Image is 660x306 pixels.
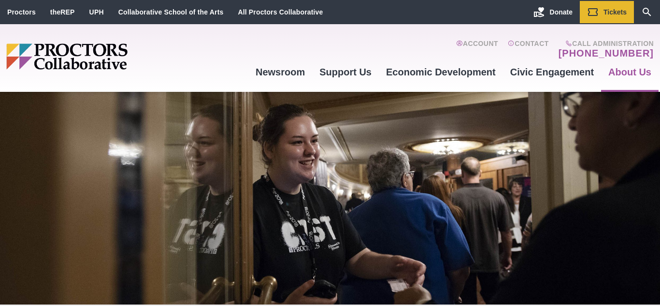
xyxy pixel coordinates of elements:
[238,8,323,16] a: All Proctors Collaborative
[603,8,627,16] span: Tickets
[601,59,659,85] a: About Us
[379,59,503,85] a: Economic Development
[634,1,660,23] a: Search
[312,59,379,85] a: Support Us
[118,8,224,16] a: Collaborative School of the Arts
[526,1,580,23] a: Donate
[550,8,573,16] span: Donate
[580,1,634,23] a: Tickets
[89,8,104,16] a: UPH
[248,59,312,85] a: Newsroom
[508,40,549,59] a: Contact
[503,59,601,85] a: Civic Engagement
[559,47,654,59] a: [PHONE_NUMBER]
[6,44,202,70] img: Proctors logo
[50,8,75,16] a: theREP
[456,40,498,59] a: Account
[556,40,654,47] span: Call Administration
[7,8,36,16] a: Proctors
